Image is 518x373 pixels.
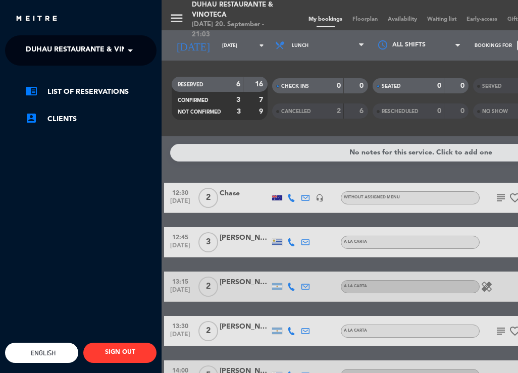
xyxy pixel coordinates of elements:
[25,85,37,97] i: chrome_reader_mode
[28,349,56,357] span: English
[25,112,37,124] i: account_box
[25,86,157,98] a: chrome_reader_modeList of Reservations
[83,343,157,363] button: SIGN OUT
[26,40,151,61] span: Duhau Restaurante & Vinoteca
[15,15,58,23] img: MEITRE
[25,113,157,125] a: account_boxClients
